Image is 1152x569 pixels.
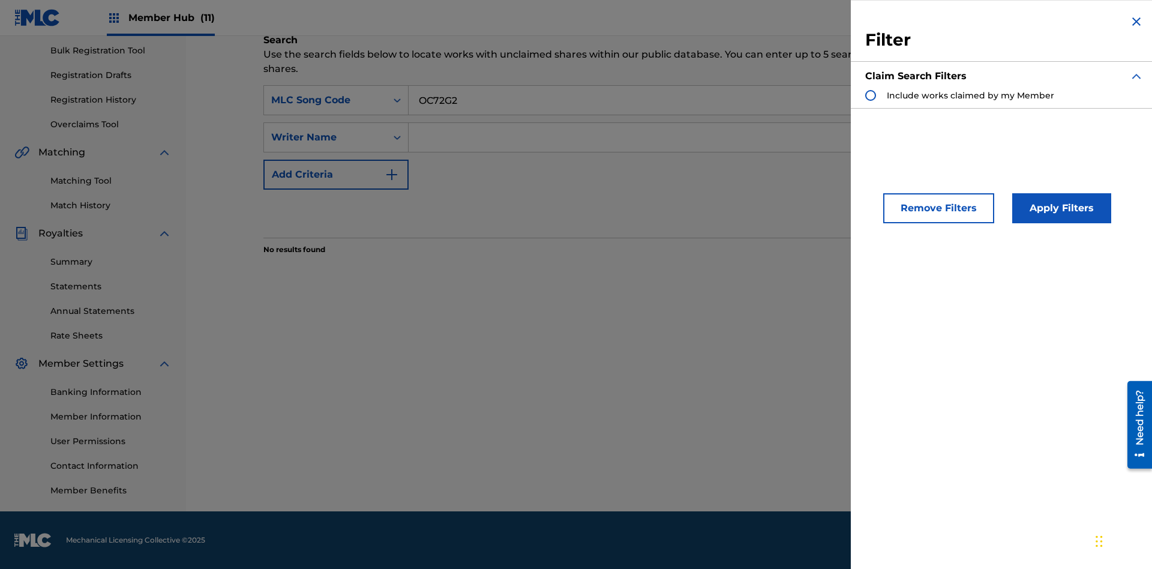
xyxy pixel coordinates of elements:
[271,130,379,145] div: Writer Name
[50,199,172,212] a: Match History
[157,357,172,371] img: expand
[50,435,172,448] a: User Permissions
[271,93,379,107] div: MLC Song Code
[50,256,172,268] a: Summary
[50,94,172,106] a: Registration History
[263,47,1075,76] p: Use the search fields below to locate works with unclaimed shares within our public database. You...
[157,145,172,160] img: expand
[128,11,215,25] span: Member Hub
[1118,376,1152,475] iframe: Resource Center
[14,533,52,547] img: logo
[38,357,124,371] span: Member Settings
[14,226,29,241] img: Royalties
[38,145,85,160] span: Matching
[50,305,172,318] a: Annual Statements
[865,29,1144,51] h3: Filter
[50,280,172,293] a: Statements
[50,386,172,399] a: Banking Information
[14,357,29,371] img: Member Settings
[50,175,172,187] a: Matching Tool
[50,118,172,131] a: Overclaims Tool
[887,90,1054,101] span: Include works claimed by my Member
[1012,193,1111,223] button: Apply Filters
[263,160,409,190] button: Add Criteria
[1129,69,1144,83] img: expand
[385,167,399,182] img: 9d2ae6d4665cec9f34b9.svg
[50,69,172,82] a: Registration Drafts
[883,193,994,223] button: Remove Filters
[50,330,172,342] a: Rate Sheets
[263,33,1075,47] h6: Search
[1092,511,1152,569] iframe: Chat Widget
[50,44,172,57] a: Bulk Registration Tool
[50,460,172,472] a: Contact Information
[38,226,83,241] span: Royalties
[200,12,215,23] span: (11)
[263,85,1075,238] form: Search Form
[50,411,172,423] a: Member Information
[66,535,205,546] span: Mechanical Licensing Collective © 2025
[263,244,325,255] p: No results found
[865,70,967,82] strong: Claim Search Filters
[14,145,29,160] img: Matching
[107,11,121,25] img: Top Rightsholders
[14,9,61,26] img: MLC Logo
[1096,523,1103,559] div: Drag
[1129,14,1144,29] img: close
[157,226,172,241] img: expand
[50,484,172,497] a: Member Benefits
